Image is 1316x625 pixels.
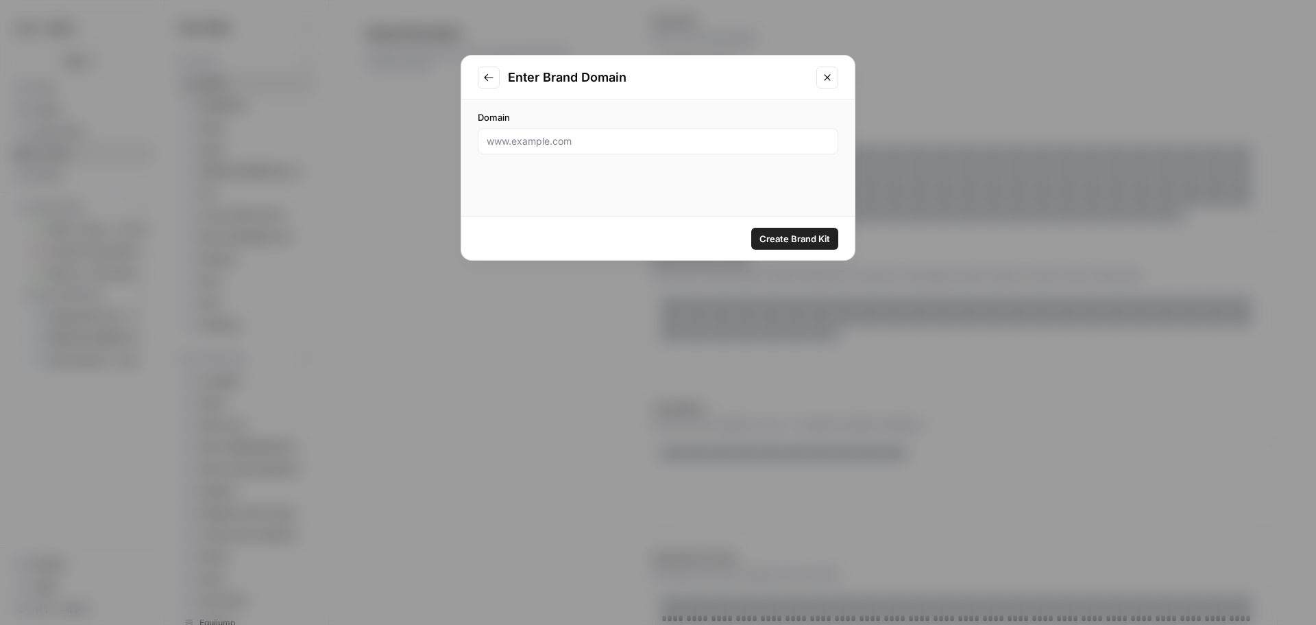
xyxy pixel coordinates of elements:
[487,134,829,148] input: www.example.com
[751,228,838,250] button: Create Brand Kit
[759,232,830,246] span: Create Brand Kit
[478,67,500,89] button: Go to previous step
[478,110,838,124] label: Domain
[508,68,808,87] h2: Enter Brand Domain
[816,67,838,89] button: Close modal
